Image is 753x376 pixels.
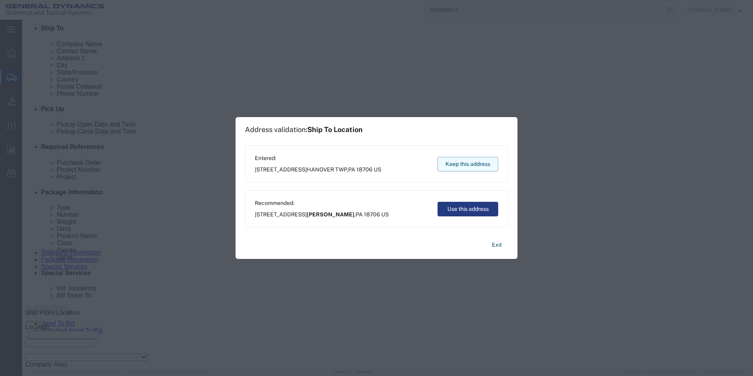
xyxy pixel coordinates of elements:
span: 18706 [364,211,380,218]
span: Ship To Location [307,125,363,134]
span: [STREET_ADDRESS] , [255,166,381,174]
button: Use this address [438,202,498,216]
span: Entered: [255,154,381,162]
span: 18706 [356,166,373,173]
button: Keep this address [438,157,498,171]
span: Recommended: [255,199,389,207]
span: HANOVER TWP [307,166,347,173]
h1: Address validation: [245,125,363,134]
span: US [374,166,381,173]
span: PA [356,211,363,218]
span: [STREET_ADDRESS] , [255,210,389,219]
span: [PERSON_NAME] [307,211,354,218]
span: US [381,211,389,218]
button: Exit [486,238,508,252]
span: PA [348,166,355,173]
